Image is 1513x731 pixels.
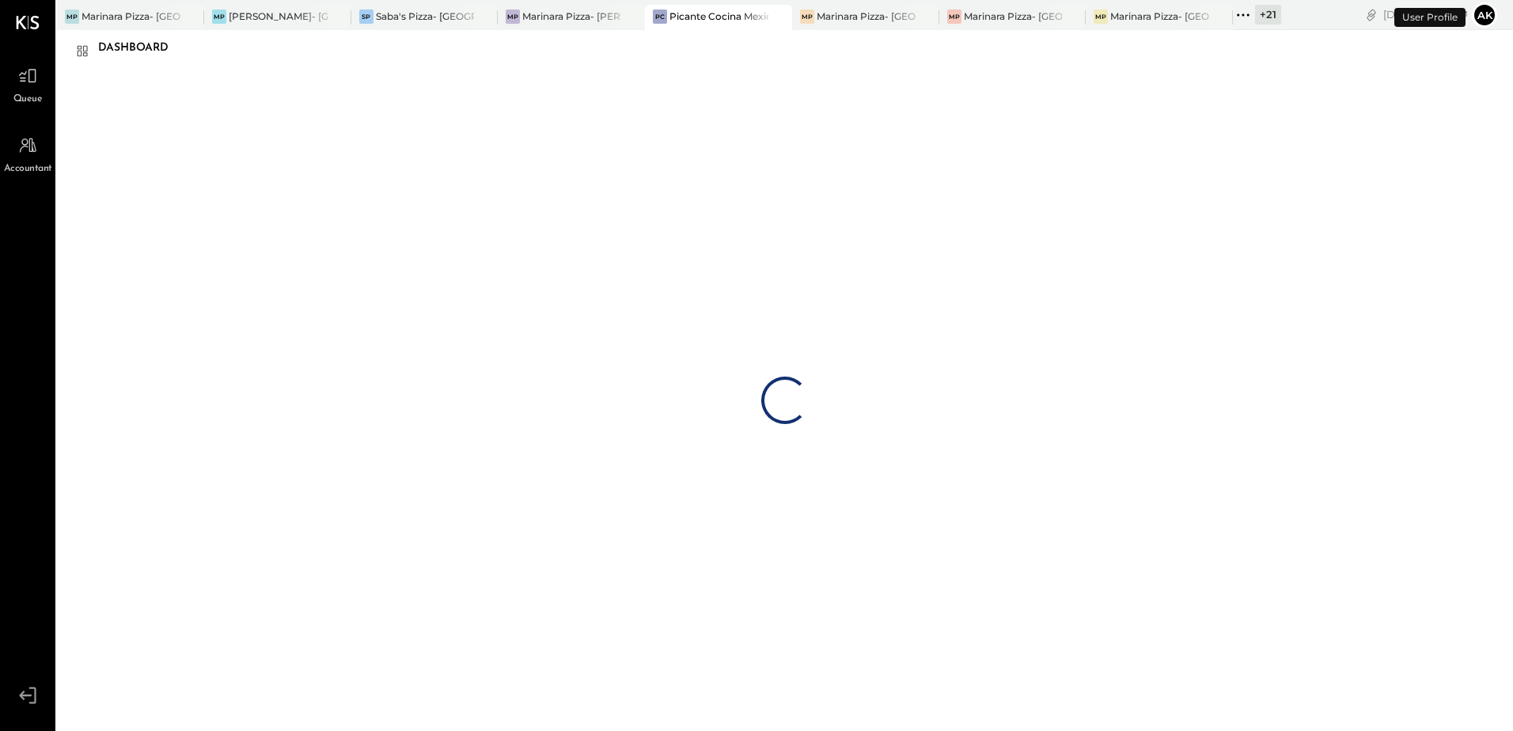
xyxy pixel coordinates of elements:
a: Accountant [1,131,55,176]
div: PC [653,9,667,24]
div: + 21 [1255,5,1281,25]
div: copy link [1363,6,1379,23]
div: MP [1094,9,1108,24]
div: Dashboard [98,36,184,61]
div: Marinara Pizza- [PERSON_NAME] [522,9,621,23]
div: Saba's Pizza- [GEOGRAPHIC_DATA] [376,9,475,23]
div: MP [947,9,961,24]
div: Marinara Pizza- [GEOGRAPHIC_DATA] [1110,9,1209,23]
div: Picante Cocina Mexicana Rest [669,9,768,23]
div: MP [506,9,520,24]
div: MP [65,9,79,24]
div: User Profile [1394,8,1466,27]
span: Queue [13,93,43,107]
div: [DATE] [1383,7,1468,22]
div: SP [359,9,374,24]
div: MP [800,9,814,24]
div: Marinara Pizza- [GEOGRAPHIC_DATA] [82,9,180,23]
div: Marinara Pizza- [GEOGRAPHIC_DATA]. [964,9,1063,23]
div: Marinara Pizza- [GEOGRAPHIC_DATA] [817,9,916,23]
a: Queue [1,61,55,107]
span: Accountant [4,162,52,176]
div: [PERSON_NAME]- [GEOGRAPHIC_DATA] [229,9,328,23]
div: MP [212,9,226,24]
button: ak [1472,2,1497,28]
